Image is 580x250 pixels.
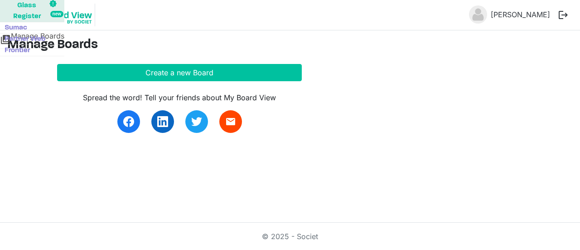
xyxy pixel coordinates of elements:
[469,5,487,24] img: no-profile-picture.svg
[50,11,63,17] div: new
[219,110,242,133] a: email
[554,5,573,25] button: logout
[157,116,168,127] img: linkedin.svg
[57,92,302,103] div: Spread the word! Tell your friends about My Board View
[262,232,318,241] a: © 2025 - Societ
[191,116,202,127] img: twitter.svg
[225,116,236,127] span: email
[123,116,134,127] img: facebook.svg
[57,64,302,81] button: Create a new Board
[487,5,554,24] a: [PERSON_NAME]
[7,38,573,53] h3: Manage Boards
